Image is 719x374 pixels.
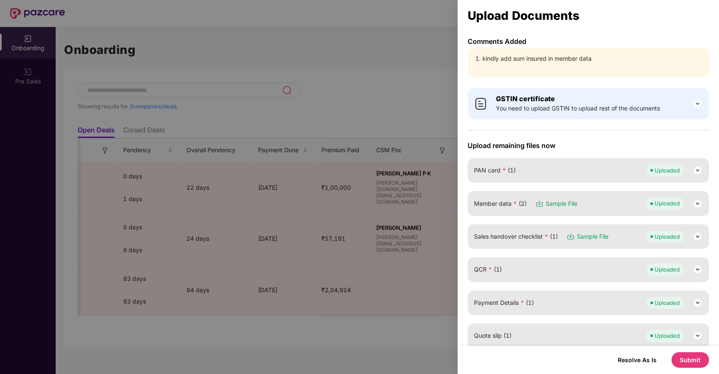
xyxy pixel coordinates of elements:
div: Uploaded [654,265,680,274]
img: svg+xml;base64,PHN2ZyB3aWR0aD0iMjQiIGhlaWdodD0iMjQiIHZpZXdCb3g9IjAgMCAyNCAyNCIgZmlsbD0ibm9uZSIgeG... [692,165,703,175]
span: PAN card (1) [474,166,516,175]
p: Comments Added [468,37,709,46]
span: Member data (2) [474,199,527,208]
button: Submit [671,352,709,368]
img: svg+xml;base64,PHN2ZyB3aWR0aD0iMjQiIGhlaWdodD0iMjQiIHZpZXdCb3g9IjAgMCAyNCAyNCIgZmlsbD0ibm9uZSIgeG... [692,331,703,341]
button: Resolve As Is [609,354,665,366]
span: Sales handover checklist (1) [474,232,558,241]
span: QCR (1) [474,265,502,274]
li: kindly add sum insured in member data [482,54,703,63]
div: Uploaded [654,166,680,175]
span: Upload remaining files now [468,141,709,150]
span: You need to upload GSTIN to upload rest of the documents [496,104,660,113]
img: svg+xml;base64,PHN2ZyB3aWR0aD0iMjQiIGhlaWdodD0iMjQiIHZpZXdCb3g9IjAgMCAyNCAyNCIgZmlsbD0ibm9uZSIgeG... [692,298,703,308]
img: svg+xml;base64,PHN2ZyB3aWR0aD0iMTYiIGhlaWdodD0iMTciIHZpZXdCb3g9IjAgMCAxNiAxNyIgZmlsbD0ibm9uZSIgeG... [535,199,544,208]
img: svg+xml;base64,PHN2ZyB3aWR0aD0iMjQiIGhlaWdodD0iMjQiIHZpZXdCb3g9IjAgMCAyNCAyNCIgZmlsbD0ibm9uZSIgeG... [692,99,703,109]
span: Sample File [546,199,577,208]
span: Quote slip (1) [474,331,512,340]
img: svg+xml;base64,PHN2ZyB3aWR0aD0iMjQiIGhlaWdodD0iMjQiIHZpZXdCb3g9IjAgMCAyNCAyNCIgZmlsbD0ibm9uZSIgeG... [692,231,703,242]
div: Uploaded [654,331,680,340]
b: GSTIN certificate [496,94,555,103]
img: svg+xml;base64,PHN2ZyB3aWR0aD0iMTYiIGhlaWdodD0iMTciIHZpZXdCb3g9IjAgMCAxNiAxNyIgZmlsbD0ibm9uZSIgeG... [566,232,575,241]
img: svg+xml;base64,PHN2ZyB4bWxucz0iaHR0cDovL3d3dy53My5vcmcvMjAwMC9zdmciIHdpZHRoPSI0MCIgaGVpZ2h0PSI0MC... [474,97,487,110]
img: svg+xml;base64,PHN2ZyB3aWR0aD0iMjQiIGhlaWdodD0iMjQiIHZpZXdCb3g9IjAgMCAyNCAyNCIgZmlsbD0ibm9uZSIgeG... [692,199,703,209]
div: Uploaded [654,232,680,241]
div: Uploaded [654,299,680,307]
img: svg+xml;base64,PHN2ZyB3aWR0aD0iMjQiIGhlaWdodD0iMjQiIHZpZXdCb3g9IjAgMCAyNCAyNCIgZmlsbD0ibm9uZSIgeG... [692,264,703,274]
span: Sample File [577,232,609,241]
span: Payment Details (1) [474,298,534,307]
div: Uploaded [654,199,680,207]
div: Upload Documents [468,11,709,20]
